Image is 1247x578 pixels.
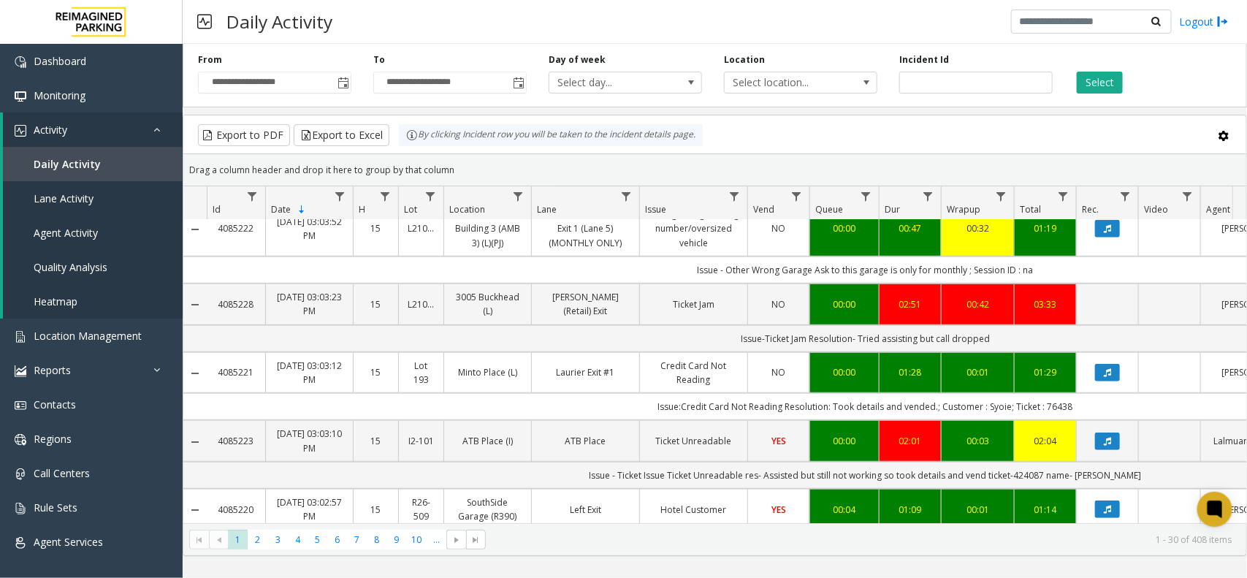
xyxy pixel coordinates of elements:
a: Hotel Customer [649,503,739,517]
span: Dashboard [34,54,86,68]
a: Ticket Unreadable [649,434,739,448]
a: [PERSON_NAME] St Exit 1 (Lane 5) (MONTHLY ONLY) [541,208,630,250]
a: 4085222 [216,221,256,235]
span: Page 2 [248,530,267,550]
a: Location Filter Menu [508,186,528,206]
a: 4085223 [216,434,256,448]
a: Ticket Jam [649,297,739,311]
a: [PERSON_NAME] (Retail) Exit [541,290,630,318]
span: YES [771,503,786,516]
span: Page 9 [386,530,406,550]
a: [DATE] 03:03:23 PM [275,290,344,318]
span: Page 8 [367,530,386,550]
span: Page 11 [427,530,446,550]
span: Call Centers [34,466,90,480]
img: 'icon' [15,331,26,343]
a: Logout [1179,14,1229,29]
a: Issue Filter Menu [725,186,744,206]
a: 15 [362,365,389,379]
a: Collapse Details [183,368,207,379]
span: Toggle popup [510,72,526,93]
a: YES [757,434,801,448]
a: 02:01 [888,434,932,448]
span: Select location... [725,72,846,93]
span: NO [772,222,786,235]
span: Location Management [34,329,142,343]
a: Date Filter Menu [330,186,350,206]
img: 'icon' [15,434,26,446]
span: Page 7 [347,530,367,550]
span: Page 4 [288,530,308,550]
a: NO [757,221,801,235]
a: R26-509 [408,495,435,523]
a: 03:33 [1023,297,1067,311]
a: Lot 193 [408,359,435,387]
a: Agent Activity [3,216,183,250]
a: L21036901 [408,221,435,235]
a: 15 [362,434,389,448]
a: 02:04 [1023,434,1067,448]
a: 00:00 [819,221,870,235]
a: Wrong Garage/wrong number/oversized vehicle [649,208,739,250]
a: ATB Place [541,434,630,448]
div: 02:51 [888,297,932,311]
label: Incident Id [899,53,949,66]
img: 'icon' [15,537,26,549]
span: Lane Activity [34,191,94,205]
a: Collapse Details [183,224,207,235]
h3: Daily Activity [219,4,340,39]
img: logout [1217,14,1229,29]
img: 'icon' [15,365,26,377]
span: Dur [885,203,900,216]
span: Agent [1206,203,1230,216]
a: L21082601 [408,297,435,311]
span: Issue [645,203,666,216]
span: Lot [404,203,417,216]
div: 00:47 [888,221,932,235]
a: 01:29 [1023,365,1067,379]
a: Rec. Filter Menu [1116,186,1135,206]
span: Go to the next page [451,534,462,546]
a: Daily Activity [3,147,183,181]
button: Export to PDF [198,124,290,146]
a: 01:28 [888,365,932,379]
a: Vend Filter Menu [787,186,806,206]
a: [DATE] 03:03:52 PM [275,215,344,243]
a: 00:00 [819,297,870,311]
a: 01:19 [1023,221,1067,235]
span: Vend [753,203,774,216]
span: NO [772,366,786,379]
a: Activity [3,113,183,147]
span: Queue [815,203,843,216]
div: 00:42 [950,297,1005,311]
a: Heatmap [3,284,183,319]
span: Sortable [296,204,308,216]
span: Page 5 [308,530,327,550]
span: Wrapup [947,203,980,216]
span: Location [449,203,485,216]
a: 01:14 [1023,503,1067,517]
span: Date [271,203,291,216]
a: Id Filter Menu [243,186,262,206]
span: Video [1144,203,1168,216]
a: 00:01 [950,365,1005,379]
a: 00:32 [950,221,1005,235]
span: H [359,203,365,216]
a: Quality Analysis [3,250,183,284]
a: 00:03 [950,434,1005,448]
span: Heatmap [34,294,77,308]
a: ATB Place (I) [453,434,522,448]
button: Export to Excel [294,124,389,146]
div: Data table [183,186,1246,523]
span: Reports [34,363,71,377]
a: SouthSide Garage (R390) [453,495,522,523]
a: Dur Filter Menu [918,186,938,206]
a: Left Exit [541,503,630,517]
a: Collapse Details [183,504,207,516]
div: 01:09 [888,503,932,517]
img: 'icon' [15,56,26,68]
